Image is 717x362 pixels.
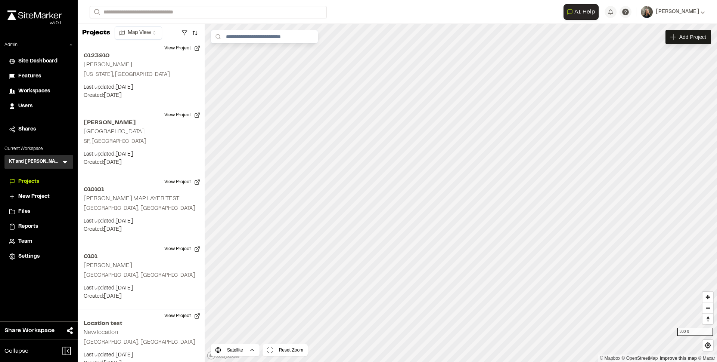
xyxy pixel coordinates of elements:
a: Users [9,102,69,110]
button: View Project [160,310,205,322]
button: Zoom in [702,292,713,303]
span: Users [18,102,32,110]
button: Reset Zoom [263,344,308,356]
h2: Location test [84,319,199,328]
span: [PERSON_NAME] [656,8,699,16]
a: Mapbox logo [207,351,240,360]
span: Share Workspace [4,326,55,335]
button: Zoom out [702,303,713,313]
h2: 010101 [84,185,199,194]
p: Projects [82,28,110,38]
a: Map feedback [660,356,697,361]
p: SF, [GEOGRAPHIC_DATA] [84,138,199,146]
p: Created: [DATE] [84,226,199,234]
a: Workspaces [9,87,69,95]
span: Projects [18,178,39,186]
span: Shares [18,125,36,134]
span: Team [18,237,32,246]
a: Projects [9,178,69,186]
canvas: Map [205,24,717,362]
span: Add Project [679,33,706,41]
p: Current Workspace [4,145,73,152]
a: Shares [9,125,69,134]
p: [GEOGRAPHIC_DATA], [GEOGRAPHIC_DATA] [84,271,199,280]
button: View Project [160,42,205,54]
a: Maxar [698,356,715,361]
img: User [641,6,653,18]
div: Oh geez...please don't... [7,20,62,27]
a: Mapbox [600,356,620,361]
a: Features [9,72,69,80]
span: New Project [18,193,50,201]
a: Settings [9,252,69,261]
img: rebrand.png [7,10,62,20]
p: Created: [DATE] [84,92,199,100]
p: Created: [DATE] [84,292,199,301]
h2: [PERSON_NAME] [84,118,199,127]
p: [GEOGRAPHIC_DATA], [GEOGRAPHIC_DATA] [84,205,199,213]
button: Search [90,6,103,18]
p: Last updated: [DATE] [84,217,199,226]
a: Reports [9,223,69,231]
h2: [PERSON_NAME] MAP LAYER TEST [84,196,179,201]
span: Reports [18,223,38,231]
h2: 0101 [84,252,199,261]
span: Zoom out [702,303,713,313]
p: Last updated: [DATE] [84,150,199,159]
a: OpenStreetMap [622,356,658,361]
div: Open AI Assistant [564,4,602,20]
h2: [GEOGRAPHIC_DATA] [84,129,145,134]
span: Workspaces [18,87,50,95]
a: Files [9,208,69,216]
p: [GEOGRAPHIC_DATA], [GEOGRAPHIC_DATA] [84,338,199,347]
a: Team [9,237,69,246]
span: Files [18,208,30,216]
button: Satellite [211,344,260,356]
a: New Project [9,193,69,201]
p: Last updated: [DATE] [84,351,199,359]
a: Site Dashboard [9,57,69,65]
h2: [PERSON_NAME] [84,263,132,268]
p: Admin [4,42,18,48]
button: Open AI Assistant [564,4,599,20]
button: Reset bearing to north [702,313,713,324]
p: [US_STATE], [GEOGRAPHIC_DATA] [84,71,199,79]
h2: [PERSON_NAME] [84,62,132,67]
h3: KT and [PERSON_NAME] [9,158,61,166]
p: Last updated: [DATE] [84,284,199,292]
p: Last updated: [DATE] [84,83,199,92]
span: AI Help [574,7,595,16]
button: Find my location [702,340,713,351]
span: Settings [18,252,40,261]
h2: New location [84,330,118,335]
p: Created: [DATE] [84,159,199,167]
div: 300 ft [677,328,713,336]
span: Site Dashboard [18,57,58,65]
button: View Project [160,109,205,121]
button: [PERSON_NAME] [641,6,705,18]
h2: 0123910 [84,51,199,60]
span: Collapse [4,347,28,356]
button: View Project [160,176,205,188]
span: Features [18,72,41,80]
button: View Project [160,243,205,255]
